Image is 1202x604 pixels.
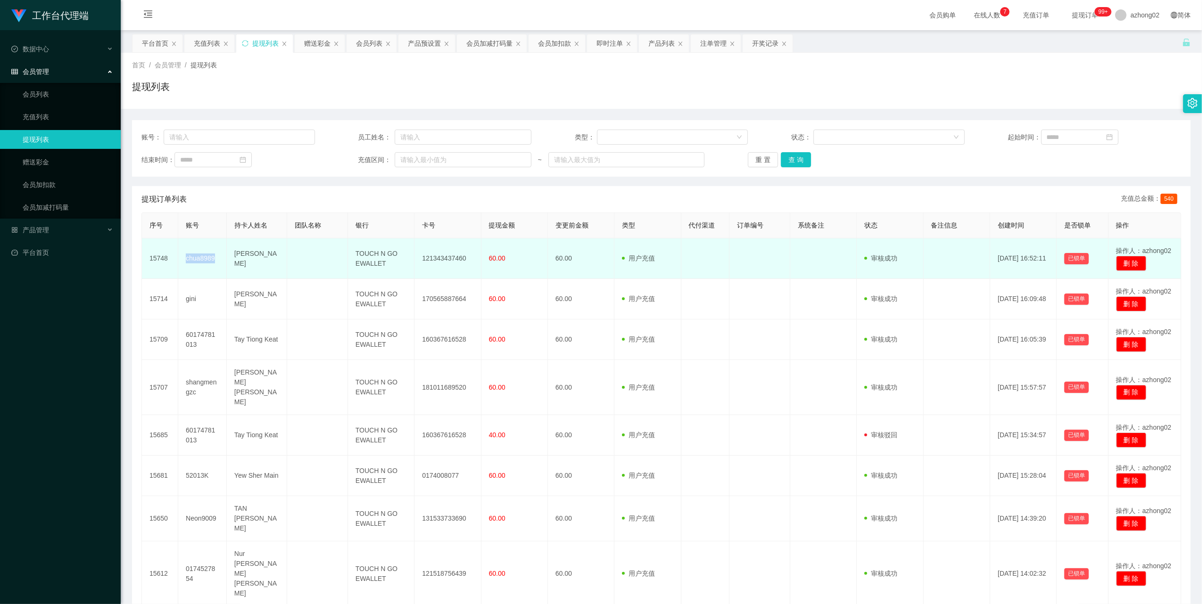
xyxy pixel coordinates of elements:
[752,34,779,52] div: 开奖记录
[178,279,227,319] td: gini
[358,155,394,165] span: 充值区间：
[1116,473,1146,488] button: 删 除
[414,319,481,360] td: 160367616528
[781,41,787,47] i: 图标: close
[1008,132,1041,142] span: 起始时间：
[11,68,49,75] span: 会员管理
[575,132,597,142] span: 类型：
[864,335,897,343] span: 审核成功
[295,221,321,229] span: 团队名称
[227,238,288,279] td: [PERSON_NAME]
[194,34,220,52] div: 充值列表
[422,221,435,229] span: 卡号
[282,41,287,47] i: 图标: close
[489,221,515,229] span: 提现金额
[1064,513,1089,524] button: 已锁单
[1116,464,1172,472] span: 操作人：azhong02
[1000,7,1010,16] sup: 7
[142,34,168,52] div: 平台首页
[1116,433,1146,448] button: 删 除
[1064,221,1091,229] span: 是否锁单
[408,34,441,52] div: 产品预设置
[953,134,959,141] i: 图标: down
[23,107,113,126] a: 充值列表
[1161,194,1177,204] span: 540
[32,0,89,31] h1: 工作台代理端
[178,456,227,496] td: 52013K
[748,152,778,167] button: 重 置
[548,279,614,319] td: 60.00
[489,514,506,522] span: 60.00
[791,132,813,142] span: 状态：
[990,456,1057,496] td: [DATE] 15:28:04
[348,456,414,496] td: TOUCH N GO EWALLET
[1116,571,1146,586] button: 删 除
[781,152,811,167] button: 查 询
[729,41,735,47] i: 图标: close
[1187,98,1198,108] i: 图标: setting
[1064,334,1089,345] button: 已锁单
[489,254,506,262] span: 60.00
[1003,7,1007,16] p: 7
[622,295,655,302] span: 用户充值
[998,221,1024,229] span: 创建时间
[414,279,481,319] td: 170565887664
[141,194,187,205] span: 提现订单列表
[234,221,267,229] span: 持卡人姓名
[700,34,727,52] div: 注单管理
[223,41,229,47] i: 图标: close
[178,496,227,541] td: Neon9009
[23,175,113,194] a: 会员加扣款
[132,80,170,94] h1: 提现列表
[385,41,391,47] i: 图标: close
[348,360,414,415] td: TOUCH N GO EWALLET
[23,85,113,104] a: 会员列表
[548,152,705,167] input: 请输入最大值为
[178,360,227,415] td: shangmengzc
[1116,328,1172,335] span: 操作人：azhong02
[414,360,481,415] td: 181011689520
[395,130,531,145] input: 请输入
[622,254,655,262] span: 用户充值
[1116,337,1146,352] button: 删 除
[141,132,164,142] span: 账号：
[1064,470,1089,482] button: 已锁单
[227,415,288,456] td: Tay Tiong Keat
[23,198,113,217] a: 会员加减打码量
[622,570,655,577] span: 用户充值
[548,456,614,496] td: 60.00
[171,41,177,47] i: 图标: close
[185,61,187,69] span: /
[798,221,824,229] span: 系统备注
[356,34,382,52] div: 会员列表
[414,238,481,279] td: 121343437460
[23,130,113,149] a: 提现列表
[1182,38,1191,47] i: 图标: unlock
[626,41,631,47] i: 图标: close
[227,319,288,360] td: Tay Tiong Keat
[864,570,897,577] span: 审核成功
[191,61,217,69] span: 提现列表
[142,279,178,319] td: 15714
[186,221,199,229] span: 账号
[689,221,715,229] span: 代付渠道
[622,221,635,229] span: 类型
[252,34,279,52] div: 提现列表
[1116,424,1172,431] span: 操作人：azhong02
[11,45,49,53] span: 数据中心
[141,155,174,165] span: 结束时间：
[864,254,897,262] span: 审核成功
[574,41,580,47] i: 图标: close
[178,415,227,456] td: 60174781013
[11,9,26,23] img: logo.9652507e.png
[142,496,178,541] td: 15650
[227,496,288,541] td: TAN [PERSON_NAME]
[538,34,571,52] div: 会员加扣款
[515,41,521,47] i: 图标: close
[23,153,113,171] a: 赠送彩金
[864,472,897,479] span: 审核成功
[11,68,18,75] i: 图标: table
[132,61,145,69] span: 首页
[622,431,655,439] span: 用户充值
[11,227,18,233] i: 图标: appstore-o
